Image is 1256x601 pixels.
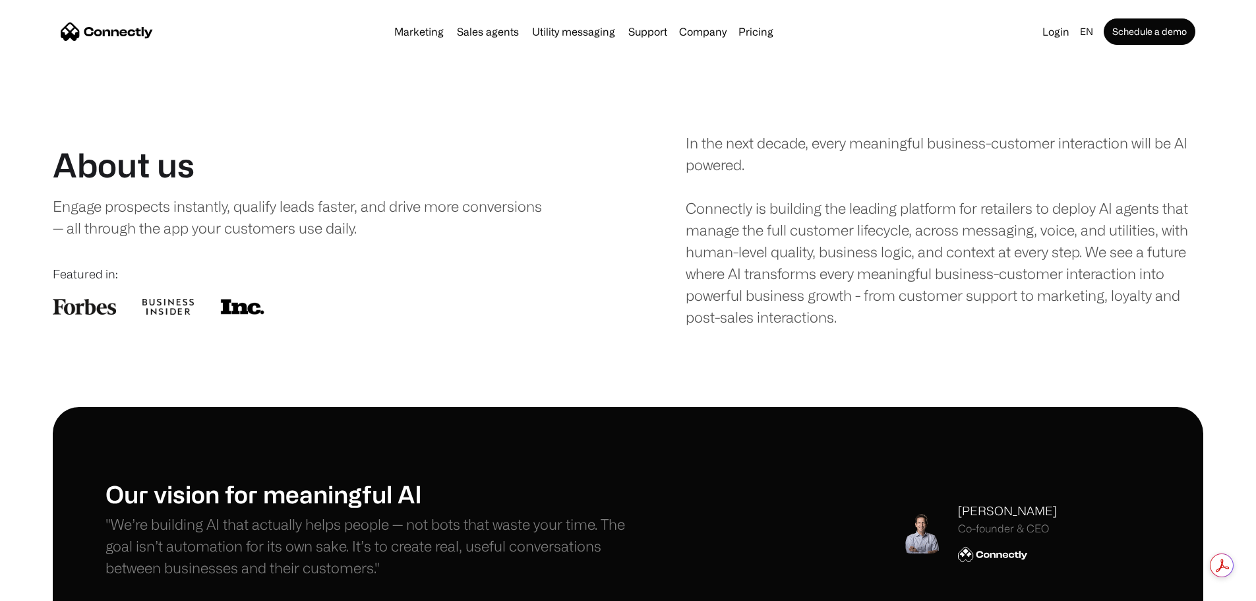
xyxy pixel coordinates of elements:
[105,480,628,508] h1: Our vision for meaningful AI
[675,22,731,41] div: Company
[53,195,545,239] div: Engage prospects instantly, qualify leads faster, and drive more conversions — all through the ap...
[623,26,673,37] a: Support
[1080,22,1093,41] div: en
[958,522,1057,535] div: Co-founder & CEO
[733,26,779,37] a: Pricing
[53,145,194,185] h1: About us
[1104,18,1195,45] a: Schedule a demo
[1075,22,1101,41] div: en
[1037,22,1075,41] a: Login
[26,578,79,596] ul: Language list
[679,22,727,41] div: Company
[527,26,620,37] a: Utility messaging
[452,26,524,37] a: Sales agents
[105,513,628,579] p: "We’re building AI that actually helps people — not bots that waste your time. The goal isn’t aut...
[53,265,570,283] div: Featured in:
[686,132,1203,328] div: In the next decade, every meaningful business-customer interaction will be AI powered. Connectly ...
[958,502,1057,520] div: [PERSON_NAME]
[389,26,449,37] a: Marketing
[13,577,79,596] aside: Language selected: English
[61,22,153,42] a: home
